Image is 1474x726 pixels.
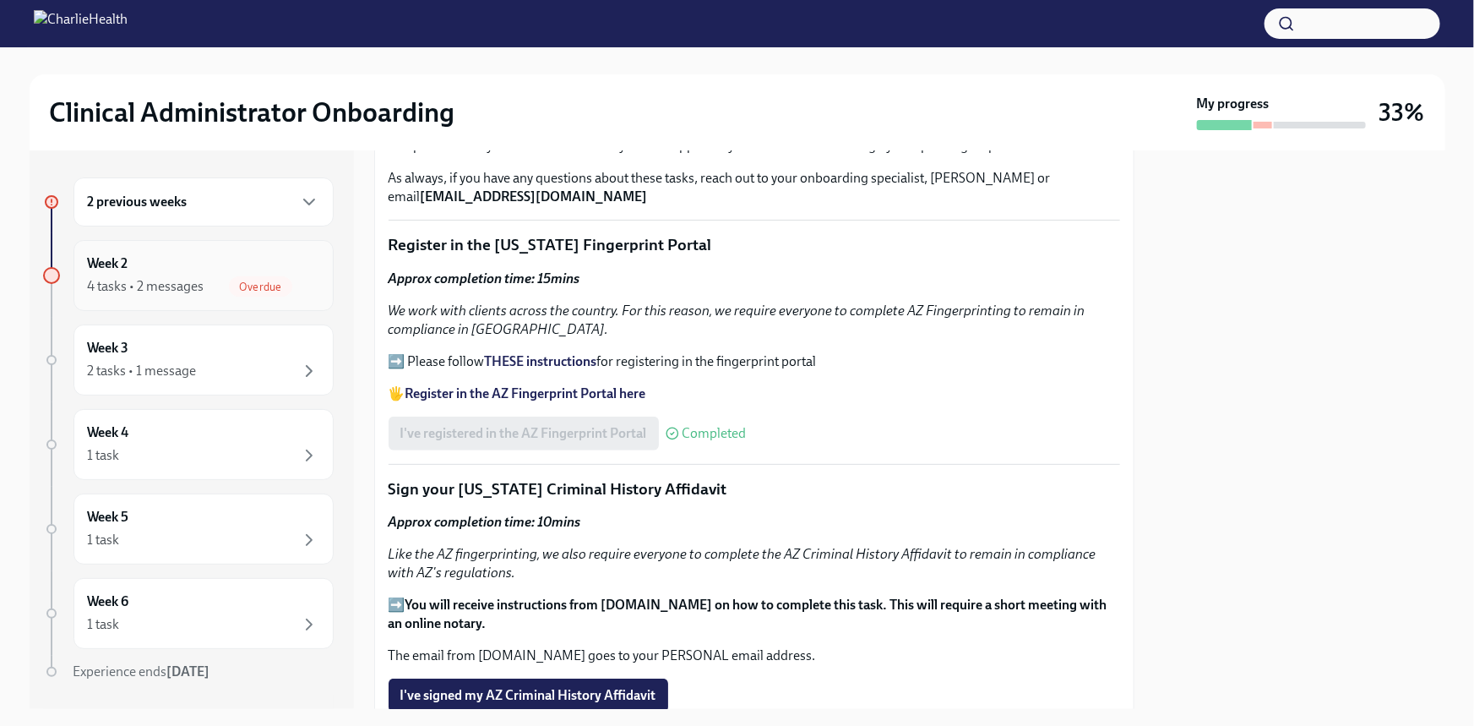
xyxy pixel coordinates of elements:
h6: Week 6 [88,592,129,611]
h3: 33% [1379,97,1425,128]
a: Week 41 task [43,409,334,480]
button: I've signed my AZ Criminal History Affidavit [389,679,668,712]
strong: [EMAIL_ADDRESS][DOMAIN_NAME] [421,188,648,205]
div: 2 previous weeks [73,177,334,227]
a: Week 32 tasks • 1 message [43,325,334,396]
strong: Approx completion time: 15mins [389,270,580,287]
h2: Clinical Administrator Onboarding [50,96,455,129]
p: As always, if you have any questions about these tasks, reach out to your onboarding specialist, ... [389,169,1120,206]
div: 2 tasks • 1 message [88,362,197,380]
strong: You will receive instructions from [DOMAIN_NAME] on how to complete this task. This will require ... [389,597,1107,631]
span: Experience ends [73,663,210,680]
em: We work with clients across the country. For this reason, we require everyone to complete AZ Fing... [389,303,1085,337]
p: Register in the [US_STATE] Fingerprint Portal [389,234,1120,256]
p: 🖐️ [389,385,1120,403]
p: ➡️ Please follow for registering in the fingerprint portal [389,352,1120,371]
a: Week 51 task [43,494,334,565]
a: Register in the AZ Fingerprint Portal here [405,385,646,401]
p: Sign your [US_STATE] Criminal History Affidavit [389,478,1120,500]
strong: [DATE] [167,663,210,680]
div: 4 tasks • 2 messages [88,277,204,296]
a: Week 61 task [43,578,334,649]
h6: Week 5 [88,508,129,527]
em: Like the AZ fingerprinting, we also require everyone to complete the AZ Criminal History Affidavi... [389,546,1096,581]
a: Week 24 tasks • 2 messagesOverdue [43,240,334,311]
div: 1 task [88,446,120,465]
h6: 2 previous weeks [88,193,188,211]
h6: Week 3 [88,339,129,358]
p: ➡️ [389,596,1120,633]
h6: Week 2 [88,254,128,273]
strong: Approx completion time: 10mins [389,514,581,530]
p: The email from [DOMAIN_NAME] goes to your PERSONAL email address. [389,647,1120,665]
h6: Week 4 [88,423,129,442]
img: CharlieHealth [34,10,128,37]
span: Overdue [229,281,291,293]
strong: My progress [1197,95,1270,113]
a: THESE instructions [485,353,597,369]
span: Completed [683,427,747,440]
span: I've signed my AZ Criminal History Affidavit [400,687,656,704]
div: 1 task [88,531,120,549]
div: 1 task [88,615,120,634]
